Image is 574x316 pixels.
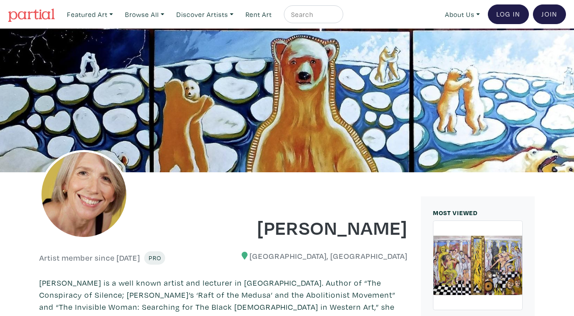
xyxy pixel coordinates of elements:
[39,150,129,239] img: phpThumb.php
[172,5,237,24] a: Discover Artists
[241,5,276,24] a: Rent Art
[290,9,335,20] input: Search
[533,4,566,24] a: Join
[63,5,117,24] a: Featured Art
[39,253,140,263] h6: Artist member since [DATE]
[488,4,529,24] a: Log In
[230,251,408,261] h6: [GEOGRAPHIC_DATA], [GEOGRAPHIC_DATA]
[121,5,168,24] a: Browse All
[441,5,484,24] a: About Us
[433,208,478,217] small: MOST VIEWED
[148,254,161,262] span: Pro
[230,215,408,239] h1: [PERSON_NAME]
